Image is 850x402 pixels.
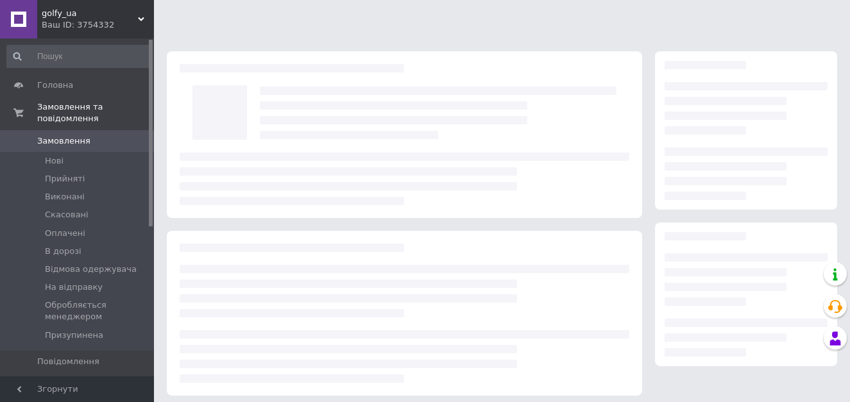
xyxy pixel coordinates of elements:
span: Головна [37,80,73,91]
span: Прийняті [45,173,85,185]
span: Скасовані [45,209,89,221]
span: Відмова одержувача [45,264,137,275]
span: Нові [45,155,64,167]
span: golfy_ua [42,8,138,19]
div: Ваш ID: 3754332 [42,19,154,31]
span: В дорозі [45,246,81,257]
span: Обробляється менеджером [45,299,150,322]
span: Замовлення та повідомлення [37,101,154,124]
span: Повідомлення [37,356,99,367]
span: На відправку [45,281,103,293]
input: Пошук [6,45,151,68]
span: Оплачені [45,228,85,239]
span: Замовлення [37,135,90,147]
span: Призупинена [45,330,103,341]
span: Виконані [45,191,85,203]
